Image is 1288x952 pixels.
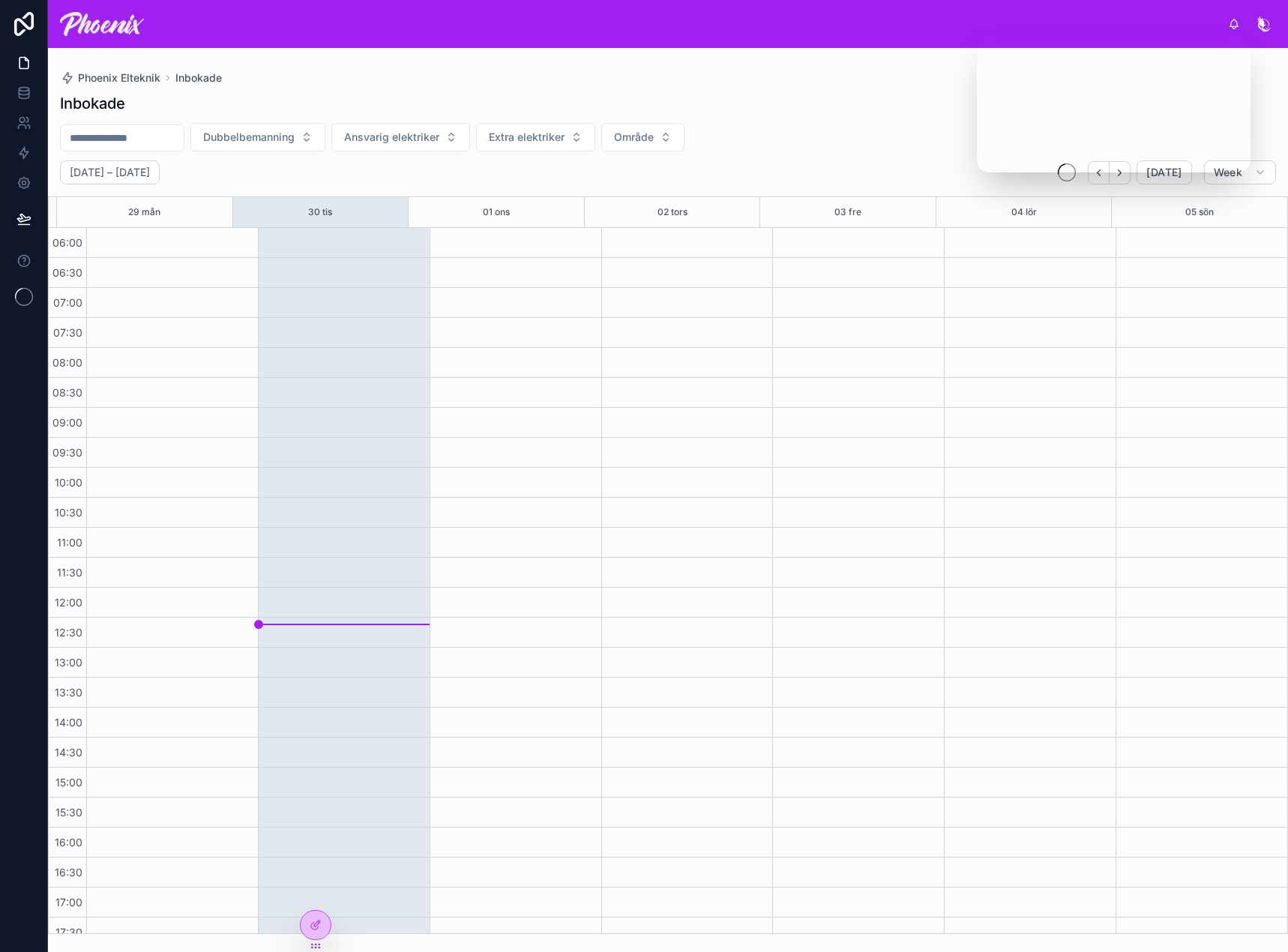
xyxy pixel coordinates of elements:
[51,836,86,849] span: 16:00
[53,566,86,579] span: 11:30
[1110,161,1131,184] button: Next
[331,123,470,151] button: Select Button
[49,446,86,459] span: 09:30
[51,476,86,489] span: 10:00
[175,70,222,85] a: Inbokade
[1137,160,1191,184] button: [DATE]
[308,197,332,227] button: 30 tis
[53,536,86,549] span: 11:00
[49,266,86,279] span: 06:30
[49,386,86,399] span: 08:30
[49,236,86,249] span: 06:00
[49,416,86,429] span: 09:00
[49,356,86,369] span: 08:00
[203,130,295,145] span: Dubbelbemanning
[190,123,325,151] button: Select Button
[60,93,125,114] h1: Inbokade
[49,326,86,339] span: 07:30
[1011,197,1037,227] button: 04 lör
[51,626,86,639] span: 12:30
[1146,166,1182,179] span: [DATE]
[52,776,86,789] span: 15:00
[51,746,86,759] span: 14:30
[78,70,160,85] span: Phoenix Elteknik
[483,197,510,227] button: 01 ons
[60,12,144,36] img: App logo
[344,130,439,145] span: Ansvarig elektriker
[51,686,86,699] span: 13:30
[70,165,150,180] h2: [DATE] – [DATE]
[52,806,86,819] span: 15:30
[51,506,86,519] span: 10:30
[657,197,687,227] button: 02 tors
[52,926,86,939] span: 17:30
[51,866,86,879] span: 16:30
[60,70,160,85] a: Phoenix Elteknik
[1088,161,1110,184] button: Back
[51,656,86,669] span: 13:00
[128,197,160,227] button: 29 mån
[51,596,86,609] span: 12:00
[49,296,86,309] span: 07:00
[1204,160,1276,184] button: Week
[1185,197,1214,227] button: 05 sön
[1214,166,1242,179] span: Week
[52,896,86,909] span: 17:00
[489,130,565,145] span: Extra elektriker
[51,716,86,729] span: 14:00
[156,21,1228,27] div: scrollable content
[614,130,654,145] span: Område
[601,123,684,151] button: Select Button
[476,123,595,151] button: Select Button
[834,197,861,227] button: 03 fre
